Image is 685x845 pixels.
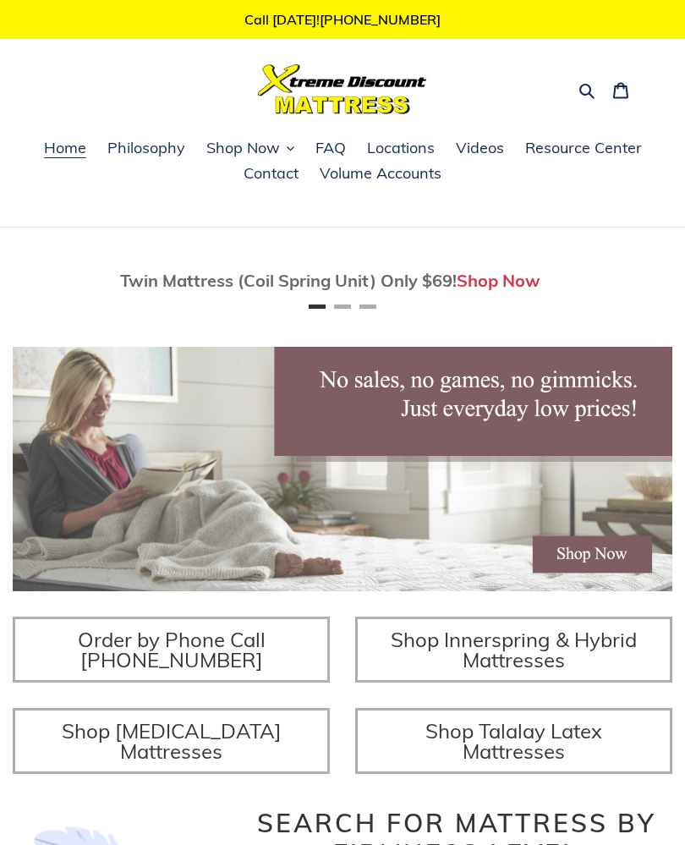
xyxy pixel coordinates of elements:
[13,347,672,591] img: herobannermay2022-1652879215306_1200x.jpg
[355,617,672,683] a: Shop Innerspring & Hybrid Mattresses
[525,138,642,158] span: Resource Center
[307,136,354,162] a: FAQ
[425,718,602,764] span: Shop Talalay Latex Mattresses
[78,627,266,672] span: Order by Phone Call [PHONE_NUMBER]
[359,136,443,162] a: Locations
[36,136,95,162] a: Home
[309,305,326,309] button: Page 1
[13,708,330,774] a: Shop [MEDICAL_DATA] Mattresses
[13,617,330,683] a: Order by Phone Call [PHONE_NUMBER]
[235,162,307,187] a: Contact
[359,305,376,309] button: Page 3
[206,138,280,158] span: Shop Now
[62,718,282,764] span: Shop [MEDICAL_DATA] Mattresses
[367,138,435,158] span: Locations
[311,162,450,187] a: Volume Accounts
[244,163,299,184] span: Contact
[107,138,185,158] span: Philosophy
[334,305,351,309] button: Page 2
[315,138,346,158] span: FAQ
[99,136,194,162] a: Philosophy
[517,136,650,162] a: Resource Center
[456,138,504,158] span: Videos
[120,270,457,291] span: Twin Mattress (Coil Spring Unit) Only $69!
[198,136,303,162] button: Shop Now
[457,270,540,291] a: Shop Now
[447,136,512,162] a: Videos
[44,138,86,158] span: Home
[258,64,427,114] img: Xtreme Discount Mattress
[391,627,637,672] span: Shop Innerspring & Hybrid Mattresses
[320,163,441,184] span: Volume Accounts
[320,11,441,28] a: [PHONE_NUMBER]
[355,708,672,774] a: Shop Talalay Latex Mattresses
